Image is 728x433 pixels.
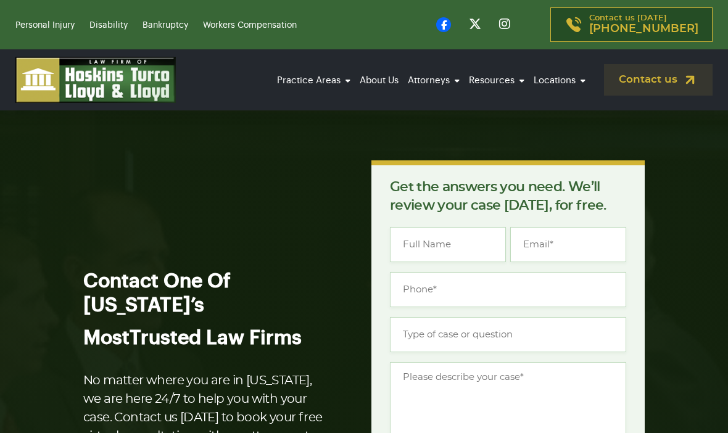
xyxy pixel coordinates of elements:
span: [PHONE_NUMBER] [589,23,698,35]
a: Contact us [DATE][PHONE_NUMBER] [550,7,713,42]
a: Attorneys [405,64,463,97]
span: Most [83,328,130,348]
p: Get the answers you need. We’ll review your case [DATE], for free. [390,178,626,215]
a: Bankruptcy [143,21,188,30]
input: Email* [510,227,626,262]
input: Full Name [390,227,506,262]
a: Locations [531,64,589,97]
a: Personal Injury [15,21,75,30]
input: Phone* [390,272,626,307]
a: Workers Compensation [203,21,297,30]
span: Contact One Of [US_STATE]’s [83,271,231,315]
span: Trusted Law Firms [130,328,302,348]
a: About Us [357,64,402,97]
p: Contact us [DATE] [589,14,698,35]
a: Disability [89,21,128,30]
input: Type of case or question [390,317,626,352]
a: Contact us [604,64,713,96]
img: logo [15,57,176,103]
a: Practice Areas [274,64,354,97]
a: Resources [466,64,527,97]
